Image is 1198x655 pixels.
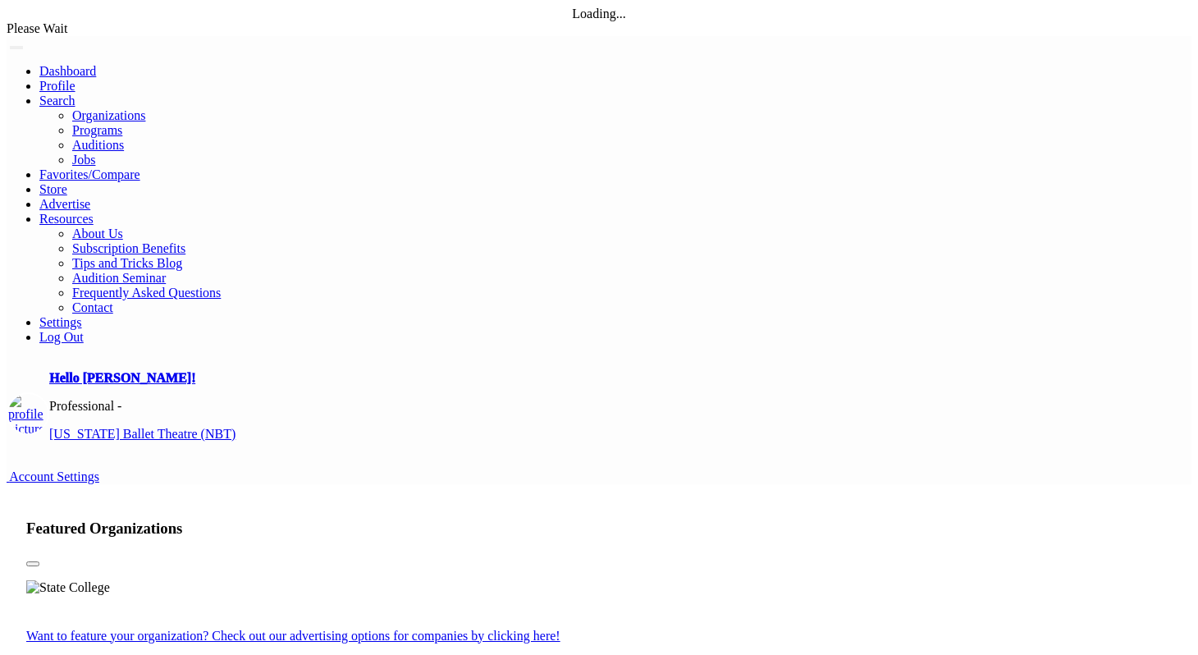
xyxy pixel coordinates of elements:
[72,271,166,285] a: Audition Seminar
[39,182,67,196] a: Store
[39,330,84,344] a: Log Out
[39,167,140,181] a: Favorites/Compare
[72,123,122,137] a: Programs
[49,371,195,385] a: Hello [PERSON_NAME]!
[39,197,90,211] a: Advertise
[39,212,94,226] a: Resources
[117,399,121,413] span: -
[72,300,113,314] a: Contact
[39,108,1191,167] ul: Resources
[26,580,110,595] img: State College
[72,241,185,255] a: Subscription Benefits
[572,7,625,21] span: Loading...
[26,561,39,566] button: Slide 1
[49,427,235,441] a: [US_STATE] Ballet Theatre (NBT)
[72,153,95,167] a: Jobs
[10,46,23,49] button: Toggle navigation
[8,394,48,437] img: profile picture
[72,138,124,152] a: Auditions
[26,520,1172,538] h3: Featured Organizations
[39,227,1191,315] ul: Resources
[72,286,221,300] a: Frequently Asked Questions
[39,315,82,329] a: Settings
[7,21,1191,36] div: Please Wait
[39,64,96,78] a: Dashboard
[72,227,123,240] a: About Us
[9,469,99,483] span: Account Settings
[72,256,182,270] a: Tips and Tricks Blog
[39,79,75,93] a: Profile
[26,629,560,643] a: Want to feature your organization? Check out our advertising options for companies by clicking here!
[49,399,114,413] span: Professional
[7,469,99,484] a: Account Settings
[39,94,75,108] a: Search
[72,108,145,122] a: Organizations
